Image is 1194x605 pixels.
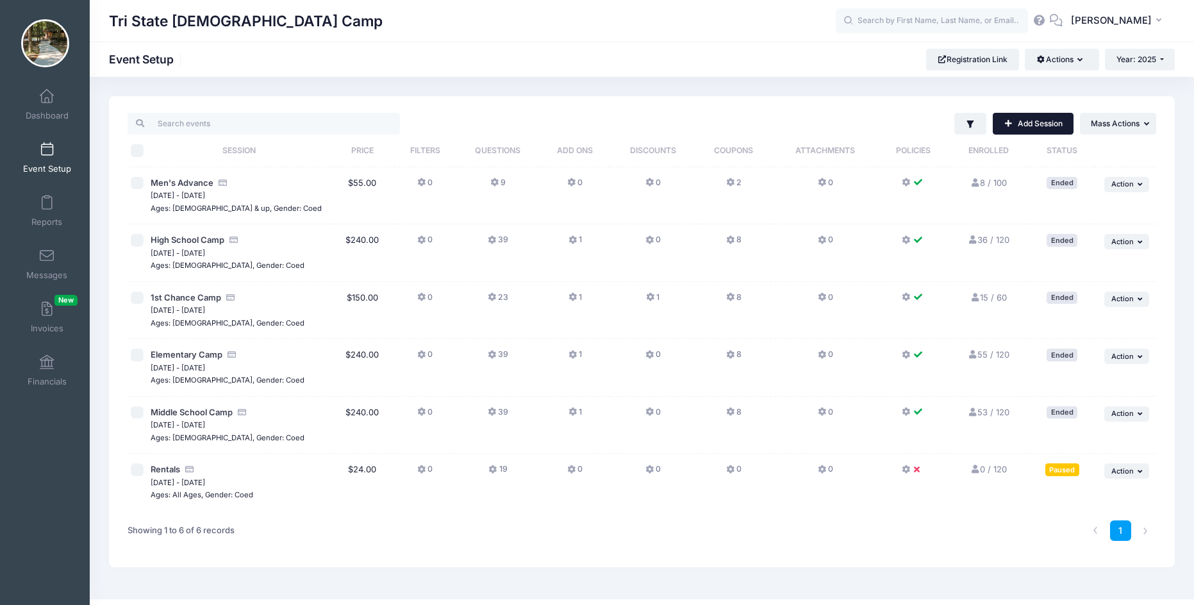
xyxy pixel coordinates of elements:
td: $240.00 [330,339,395,397]
button: 0 [417,177,433,195]
button: 39 [488,234,508,253]
i: Accepting Credit Card Payments [227,351,237,359]
div: Paused [1045,463,1079,476]
span: Action [1111,352,1134,361]
td: $240.00 [330,224,395,282]
td: $150.00 [330,282,395,340]
button: 8 [726,406,742,425]
button: 8 [726,349,742,367]
div: Ended [1047,292,1077,304]
button: 0 [645,234,661,253]
button: 0 [645,406,661,425]
h1: Event Setup [109,53,185,66]
button: 0 [567,463,583,482]
small: [DATE] - [DATE] [151,249,205,258]
a: Add Session [993,113,1074,135]
small: [DATE] - [DATE] [151,478,205,487]
button: 23 [488,292,508,310]
span: Attachments [795,145,855,155]
span: 1st Chance Camp [151,292,221,302]
span: Year: 2025 [1116,54,1156,64]
button: 1 [568,234,582,253]
span: Dashboard [26,110,69,121]
div: Ended [1047,349,1077,361]
button: Action [1104,292,1149,307]
button: [PERSON_NAME] [1063,6,1175,36]
th: Price [330,135,395,167]
button: 1 [568,292,582,310]
button: Action [1104,349,1149,364]
button: 1 [568,406,582,425]
small: [DATE] - [DATE] [151,306,205,315]
div: Ended [1047,406,1077,419]
th: Status [1030,135,1095,167]
a: 8 / 100 [970,178,1007,188]
button: 0 [818,463,833,482]
button: 8 [726,292,742,310]
small: Ages: All Ages, Gender: Coed [151,490,253,499]
button: 0 [417,349,433,367]
th: Add Ons [540,135,609,167]
button: 2 [726,177,742,195]
a: 36 / 120 [967,235,1009,245]
small: Ages: [DEMOGRAPHIC_DATA], Gender: Coed [151,376,304,385]
h1: Tri State [DEMOGRAPHIC_DATA] Camp [109,6,383,36]
a: Dashboard [17,82,78,127]
small: [DATE] - [DATE] [151,363,205,372]
span: Men's Advance [151,178,213,188]
button: Action [1104,177,1149,192]
span: Rentals [151,464,180,474]
span: Middle School Camp [151,407,233,417]
span: Questions [475,145,520,155]
button: Action [1104,406,1149,422]
button: 0 [567,177,583,195]
button: Year: 2025 [1105,49,1175,70]
a: Registration Link [926,49,1019,70]
div: Ended [1047,234,1077,246]
a: Event Setup [17,135,78,180]
button: Actions [1025,49,1099,70]
button: 0 [417,406,433,425]
div: Ended [1047,177,1077,189]
th: Session [147,135,330,167]
span: Messages [26,270,67,281]
th: Filters [395,135,456,167]
input: Search events [128,113,400,135]
td: $24.00 [330,454,395,511]
th: Enrolled [947,135,1030,167]
small: Ages: [DEMOGRAPHIC_DATA], Gender: Coed [151,319,304,327]
button: Action [1104,234,1149,249]
button: 0 [818,406,833,425]
small: Ages: [DEMOGRAPHIC_DATA] & up, Gender: Coed [151,204,322,213]
span: Coupons [714,145,753,155]
small: [DATE] - [DATE] [151,191,205,200]
span: Action [1111,409,1134,418]
a: InvoicesNew [17,295,78,340]
td: $240.00 [330,397,395,454]
th: Attachments [771,135,879,167]
span: Mass Actions [1091,119,1140,128]
a: 55 / 120 [967,349,1009,360]
span: Event Setup [23,163,71,174]
small: Ages: [DEMOGRAPHIC_DATA], Gender: Coed [151,261,304,270]
span: Action [1111,467,1134,476]
th: Coupons [696,135,771,167]
button: Mass Actions [1080,113,1156,135]
button: 9 [490,177,506,195]
div: Showing 1 to 6 of 6 records [128,516,235,545]
span: New [54,295,78,306]
td: $55.00 [330,167,395,225]
a: 1 [1110,520,1131,542]
i: Accepting Credit Card Payments [185,465,195,474]
button: Action [1104,463,1149,479]
span: Add Ons [557,145,593,155]
button: 19 [488,463,507,482]
button: 39 [488,406,508,425]
span: Action [1111,179,1134,188]
button: 0 [818,177,833,195]
button: 39 [488,349,508,367]
button: 8 [726,234,742,253]
button: 1 [646,292,659,310]
span: Financials [28,376,67,387]
small: [DATE] - [DATE] [151,420,205,429]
